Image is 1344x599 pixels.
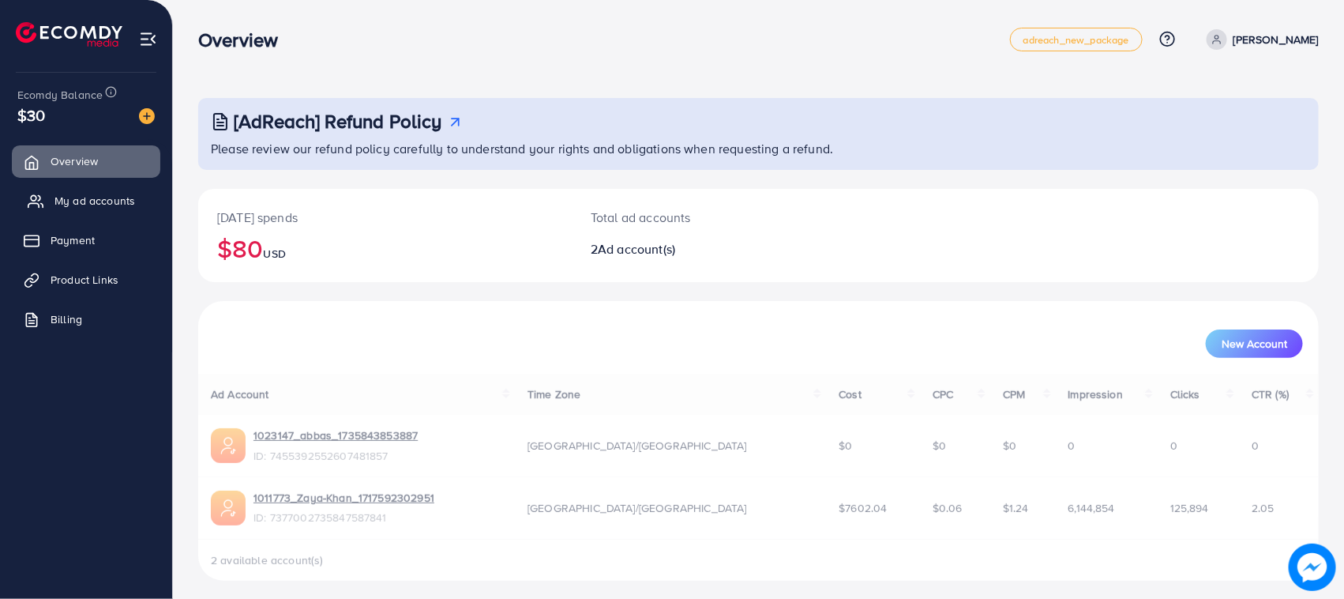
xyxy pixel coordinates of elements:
a: Overview [12,145,160,177]
a: [PERSON_NAME] [1200,29,1319,50]
p: Total ad accounts [591,208,833,227]
a: Product Links [12,264,160,296]
img: image [139,108,155,124]
img: menu [139,30,157,48]
img: image [1289,544,1336,591]
h2: $80 [217,233,553,263]
span: My ad accounts [54,193,135,209]
a: My ad accounts [12,185,160,217]
a: Billing [12,303,160,335]
a: adreach_new_package [1010,28,1143,51]
h3: [AdReach] Refund Policy [234,110,442,133]
span: Product Links [51,272,118,288]
span: Billing [51,311,82,327]
button: New Account [1206,330,1303,358]
img: logo [16,22,122,47]
span: Ecomdy Balance [17,87,103,103]
span: Overview [51,153,98,169]
p: [PERSON_NAME] [1233,30,1319,49]
h3: Overview [198,28,291,51]
p: Please review our refund policy carefully to understand your rights and obligations when requesti... [211,139,1309,158]
span: Ad account(s) [598,240,675,258]
span: adreach_new_package [1023,35,1129,45]
p: [DATE] spends [217,208,553,227]
a: Payment [12,224,160,256]
span: Payment [51,232,95,248]
span: USD [263,246,285,262]
span: $30 [17,104,45,126]
h2: 2 [591,242,833,257]
span: New Account [1222,338,1287,349]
